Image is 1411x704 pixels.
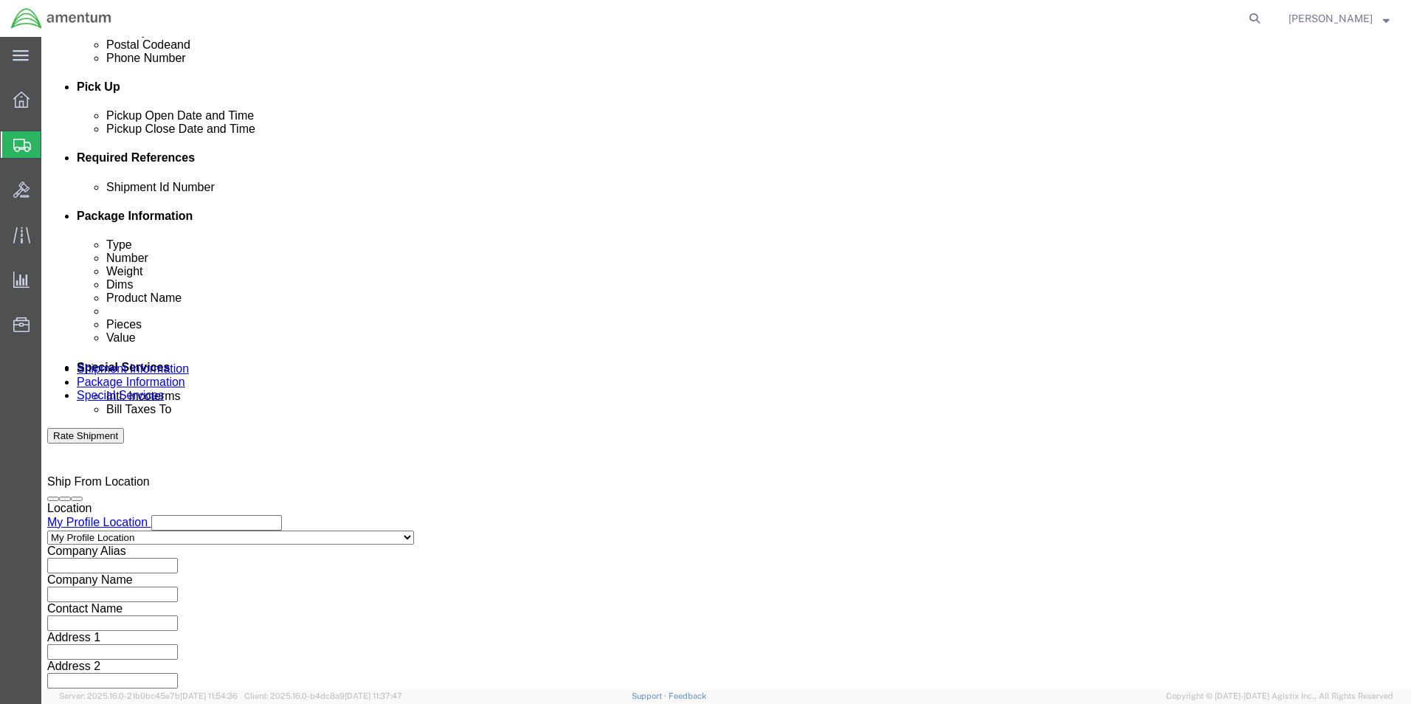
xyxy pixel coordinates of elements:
iframe: FS Legacy Container [41,37,1411,689]
a: Feedback [669,691,706,700]
span: [DATE] 11:54:36 [180,691,238,700]
span: Copyright © [DATE]-[DATE] Agistix Inc., All Rights Reserved [1166,690,1393,703]
span: ADRIAN RODRIGUEZ, JR [1288,10,1373,27]
a: Support [632,691,669,700]
img: logo [10,7,112,30]
span: [DATE] 11:37:47 [345,691,402,700]
span: Server: 2025.16.0-21b0bc45e7b [59,691,238,700]
button: [PERSON_NAME] [1288,10,1390,27]
span: Client: 2025.16.0-b4dc8a9 [244,691,402,700]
